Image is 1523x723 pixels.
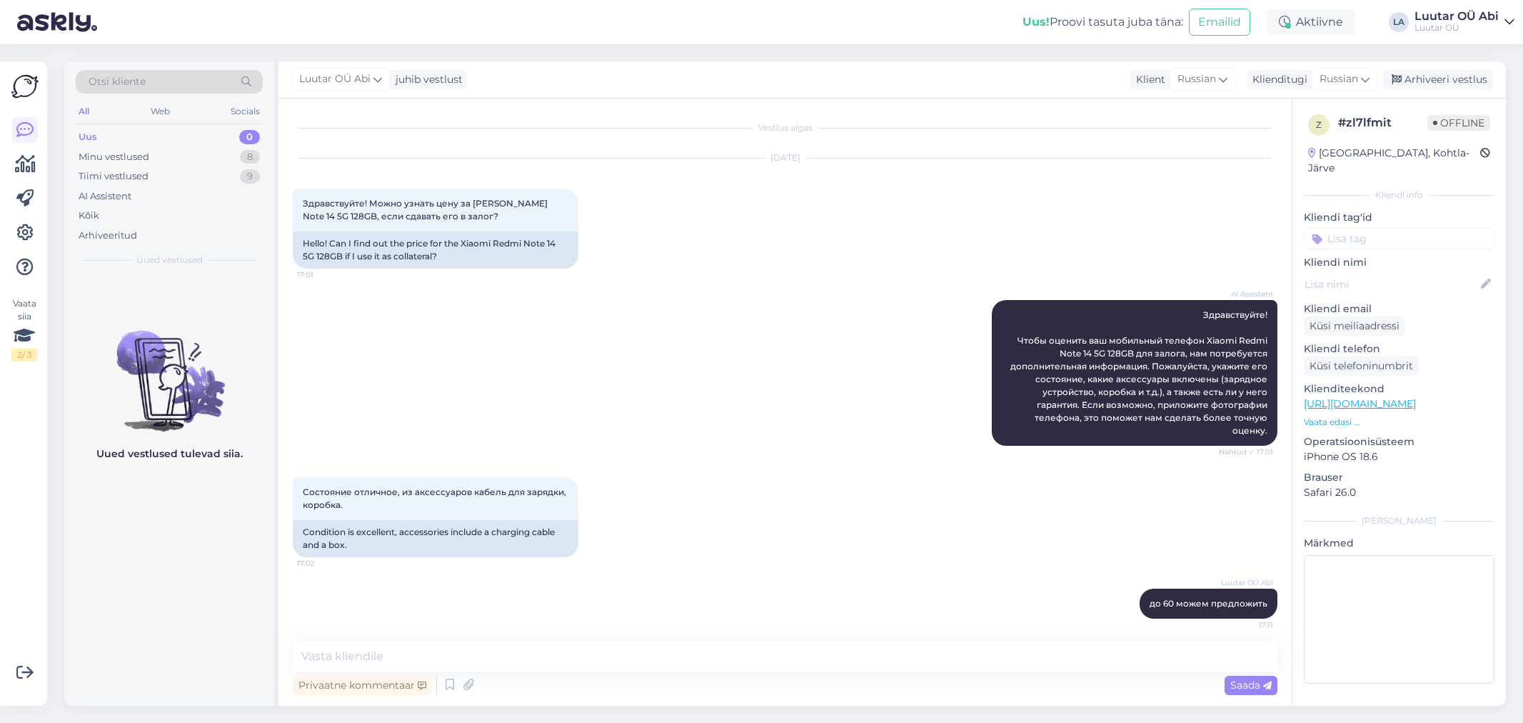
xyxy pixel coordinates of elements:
span: AI Assistent [1220,289,1273,299]
div: # zl7lfmit [1338,114,1427,131]
div: Minu vestlused [79,150,149,164]
p: iPhone OS 18.6 [1304,449,1494,464]
span: z [1316,119,1322,130]
div: [DATE] [293,151,1277,164]
div: Vestlus algas [293,121,1277,134]
div: Vaata siia [11,297,37,361]
span: Saada [1230,679,1272,692]
span: Offline [1427,115,1490,131]
p: Kliendi tag'id [1304,210,1494,225]
div: Luutar OÜ Abi [1414,11,1499,22]
span: 17:02 [297,558,351,569]
span: Состояние отличное, из аксессуаров кабель для зарядки, коробка. [303,487,568,510]
span: Russian [1320,71,1358,87]
p: Kliendi email [1304,301,1494,316]
input: Lisa nimi [1305,276,1478,292]
span: 17:01 [297,269,351,280]
div: 9 [240,169,260,184]
p: Operatsioonisüsteem [1304,434,1494,449]
span: 17:11 [1220,619,1273,630]
div: juhib vestlust [390,72,463,87]
img: No chats [64,305,274,434]
input: Lisa tag [1304,228,1494,249]
div: Klient [1130,72,1165,87]
div: Privaatne kommentaar [293,676,432,695]
div: Arhiveeri vestlus [1383,70,1493,89]
div: [PERSON_NAME] [1304,514,1494,527]
p: Vaata edasi ... [1304,416,1494,429]
div: [GEOGRAPHIC_DATA], Kohtla-Järve [1308,146,1480,176]
span: Nähtud ✓ 17:01 [1219,447,1273,457]
div: AI Assistent [79,189,131,204]
p: Kliendi nimi [1304,255,1494,270]
div: Kliendi info [1304,189,1494,201]
p: Märkmed [1304,536,1494,551]
div: Uus [79,130,97,144]
span: Здравствуйте! Можно узнать цену за [PERSON_NAME] Note 14 5G 128GB, если сдавать его в залог? [303,198,550,221]
div: 0 [239,130,260,144]
div: Kõik [79,209,99,223]
span: Uued vestlused [136,254,203,266]
p: Safari 26.0 [1304,485,1494,500]
b: Uus! [1022,15,1050,29]
div: Proovi tasuta juba täna: [1022,14,1183,31]
div: Aktiivne [1267,9,1354,35]
div: 2 / 3 [11,349,37,361]
div: Hello! Can I find out the price for the Xiaomi Redmi Note 14 5G 128GB if I use it as collateral? [293,231,578,269]
span: Luutar OÜ Abi [1220,577,1273,588]
p: Klienditeekond [1304,382,1494,397]
div: Socials [228,102,263,121]
div: All [76,102,92,121]
div: Condition is excellent, accessories include a charging cable and a box. [293,520,578,557]
span: Russian [1177,71,1216,87]
img: Askly Logo [11,73,39,100]
button: Emailid [1189,9,1250,36]
div: Web [148,102,173,121]
p: Brauser [1304,470,1494,485]
span: Luutar OÜ Abi [299,71,371,87]
p: Uued vestlused tulevad siia. [96,447,243,462]
span: Otsi kliente [89,74,146,89]
a: Luutar OÜ AbiLuutar OÜ [1414,11,1514,34]
span: до 60 можем предложить [1150,598,1267,609]
div: Arhiveeritud [79,229,137,243]
div: Küsi telefoninumbrit [1304,356,1419,376]
div: LA [1389,12,1409,32]
div: Klienditugi [1247,72,1307,87]
a: [URL][DOMAIN_NAME] [1304,397,1416,410]
p: Kliendi telefon [1304,341,1494,356]
div: 8 [240,150,260,164]
div: Küsi meiliaadressi [1304,316,1405,336]
div: Luutar OÜ [1414,22,1499,34]
div: Tiimi vestlused [79,169,149,184]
